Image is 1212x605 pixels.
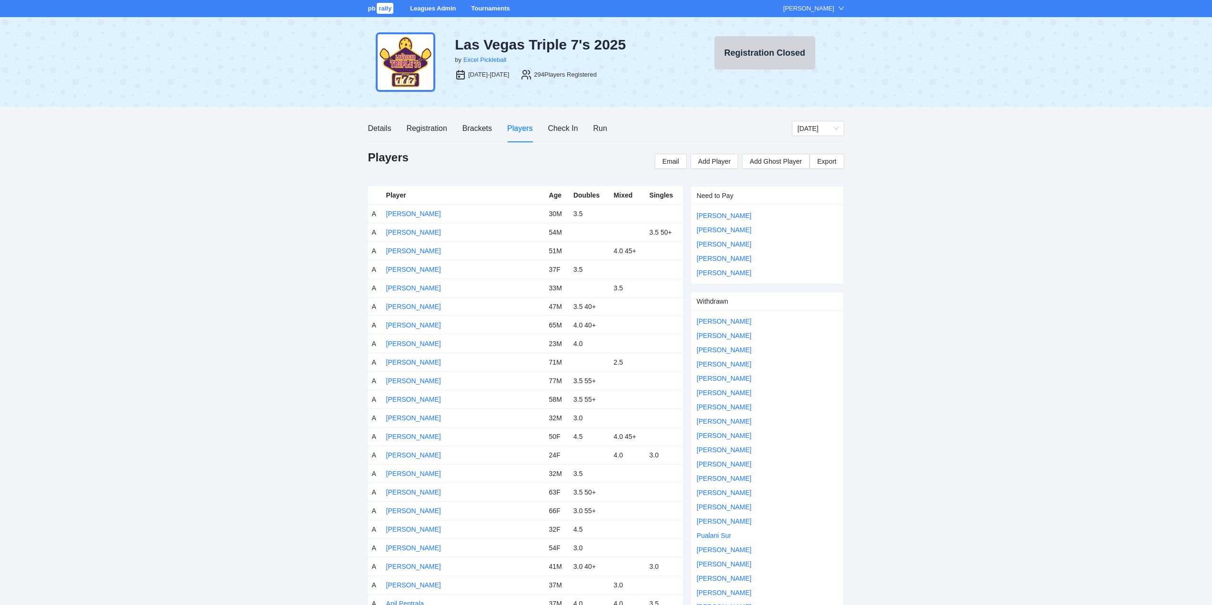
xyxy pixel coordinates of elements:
[548,122,578,134] div: Check In
[368,575,382,594] td: A
[545,223,570,241] td: 54M
[386,396,441,403] a: [PERSON_NAME]
[545,260,570,278] td: 37F
[368,278,382,297] td: A
[646,223,683,241] td: 3.5 50+
[368,5,395,12] a: pbrally
[697,226,751,234] a: [PERSON_NAME]
[386,377,441,385] a: [PERSON_NAME]
[817,154,836,169] span: Export
[545,557,570,575] td: 41M
[610,241,646,260] td: 4.0 45+
[386,228,441,236] a: [PERSON_NAME]
[386,433,441,440] a: [PERSON_NAME]
[545,241,570,260] td: 51M
[742,154,810,169] button: Add Ghost Player
[646,557,683,575] td: 3.0
[698,156,731,167] span: Add Player
[410,5,456,12] a: Leagues Admin
[697,560,751,568] a: [PERSON_NAME]
[368,204,382,223] td: A
[838,5,844,11] span: down
[697,389,751,397] a: [PERSON_NAME]
[386,507,441,515] a: [PERSON_NAME]
[368,483,382,501] td: A
[570,557,610,575] td: 3.0 40+
[570,501,610,520] td: 3.0 55+
[545,278,570,297] td: 33M
[570,390,610,408] td: 3.5 55+
[697,532,731,539] a: Pualani Sur
[545,446,570,464] td: 24F
[368,520,382,538] td: A
[650,190,679,200] div: Singles
[468,70,509,79] div: [DATE]-[DATE]
[697,332,751,339] a: [PERSON_NAME]
[697,575,751,582] a: [PERSON_NAME]
[570,427,610,446] td: 4.5
[691,154,738,169] button: Add Player
[570,204,610,223] td: 3.5
[798,121,839,136] span: Friday
[545,575,570,594] td: 37M
[545,316,570,334] td: 65M
[545,204,570,223] td: 30M
[610,575,646,594] td: 3.0
[368,371,382,390] td: A
[368,408,382,427] td: A
[545,408,570,427] td: 32M
[376,32,435,92] img: tiple-sevens-24.png
[368,241,382,260] td: A
[697,417,751,425] a: [PERSON_NAME]
[697,517,751,525] a: [PERSON_NAME]
[697,255,751,262] a: [PERSON_NAME]
[570,538,610,557] td: 3.0
[386,284,441,292] a: [PERSON_NAME]
[545,427,570,446] td: 50F
[368,446,382,464] td: A
[386,358,441,366] a: [PERSON_NAME]
[570,483,610,501] td: 3.5 50+
[545,483,570,501] td: 63F
[610,427,646,446] td: 4.0 45+
[386,414,441,422] a: [PERSON_NAME]
[697,503,751,511] a: [PERSON_NAME]
[549,190,566,200] div: Age
[662,156,679,167] span: Email
[368,223,382,241] td: A
[545,390,570,408] td: 58M
[463,56,506,63] a: Excel Pickleball
[697,460,751,468] a: [PERSON_NAME]
[610,446,646,464] td: 4.0
[368,316,382,334] td: A
[570,520,610,538] td: 4.5
[386,190,541,200] div: Player
[377,3,393,14] span: rally
[368,122,391,134] div: Details
[697,446,751,454] a: [PERSON_NAME]
[570,297,610,316] td: 3.5 40+
[810,154,844,169] a: Export
[545,464,570,483] td: 32M
[646,446,683,464] td: 3.0
[368,334,382,353] td: A
[462,122,492,134] div: Brackets
[697,240,751,248] a: [PERSON_NAME]
[697,292,838,310] div: Withdrawn
[368,538,382,557] td: A
[545,371,570,390] td: 77M
[386,340,441,347] a: [PERSON_NAME]
[368,557,382,575] td: A
[783,4,834,13] div: [PERSON_NAME]
[714,36,815,69] button: Registration Closed
[406,122,447,134] div: Registration
[570,464,610,483] td: 3.5
[545,501,570,520] td: 66F
[697,187,838,205] div: Need to Pay
[368,427,382,446] td: A
[368,5,376,12] span: pb
[368,260,382,278] td: A
[386,303,441,310] a: [PERSON_NAME]
[471,5,510,12] a: Tournaments
[614,190,642,200] div: Mixed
